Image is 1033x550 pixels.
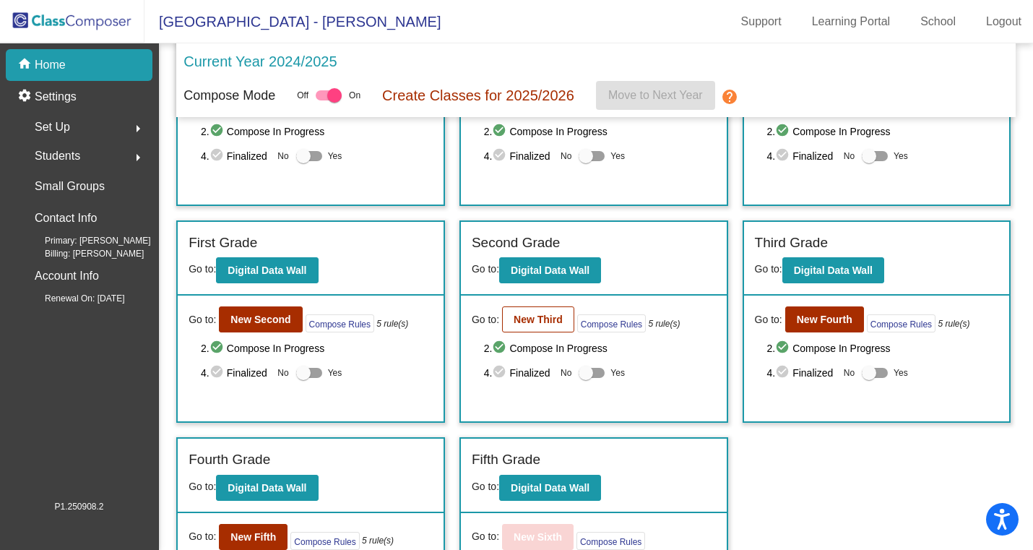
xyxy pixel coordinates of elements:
span: No [844,150,855,163]
b: Digital Data Wall [511,265,589,276]
p: Current Year 2024/2025 [183,51,337,72]
a: Logout [974,10,1033,33]
mat-icon: check_circle [492,123,509,140]
button: Digital Data Wall [499,257,601,283]
span: Go to: [472,312,499,327]
span: Go to: [189,263,216,275]
span: 4. Finalized [484,147,553,165]
button: New Second [219,306,302,332]
b: Digital Data Wall [228,265,306,276]
b: Digital Data Wall [511,482,589,494]
mat-icon: check_circle [492,147,509,165]
mat-icon: check_circle [775,147,792,165]
button: New Sixth [502,524,574,550]
span: Yes [894,147,908,165]
span: 2. Compose In Progress [484,123,716,140]
p: Create Classes for 2025/2026 [382,85,574,106]
span: Primary: [PERSON_NAME] [22,234,151,247]
mat-icon: help [721,88,738,106]
i: 5 rule(s) [938,317,969,330]
b: New Fourth [797,314,852,325]
label: Fourth Grade [189,450,270,470]
button: Digital Data Wall [216,257,318,283]
span: Go to: [189,529,216,544]
span: Yes [894,364,908,382]
span: [GEOGRAPHIC_DATA] - [PERSON_NAME] [144,10,441,33]
p: Settings [35,88,77,106]
b: New Second [230,314,290,325]
span: 4. Finalized [766,147,836,165]
button: New Third [502,306,574,332]
span: No [277,150,288,163]
mat-icon: arrow_right [129,120,147,137]
span: Yes [328,147,342,165]
span: Yes [610,364,625,382]
span: Go to: [755,312,782,327]
mat-icon: check_circle [209,147,227,165]
p: Small Groups [35,176,105,197]
mat-icon: check_circle [209,123,227,140]
label: Third Grade [755,233,828,254]
mat-icon: home [17,56,35,74]
button: Compose Rules [577,314,646,332]
span: No [277,366,288,379]
button: Digital Data Wall [216,475,318,501]
button: Compose Rules [867,314,935,332]
span: Students [35,146,80,166]
button: Compose Rules [306,314,374,332]
mat-icon: check_circle [209,364,227,382]
span: Billing: [PERSON_NAME] [22,247,144,260]
span: 2. Compose In Progress [484,340,716,357]
p: Compose Mode [183,86,275,106]
span: No [844,366,855,379]
mat-icon: arrow_right [129,149,147,166]
i: 5 rule(s) [362,534,394,547]
span: Renewal On: [DATE] [22,292,124,305]
span: On [349,89,360,102]
button: New Fifth [219,524,288,550]
b: Digital Data Wall [794,265,873,276]
span: 4. Finalized [484,364,553,382]
span: 2. Compose In Progress [766,123,998,140]
span: Go to: [189,481,216,492]
p: Contact Info [35,208,97,228]
mat-icon: check_circle [492,364,509,382]
span: 2. Compose In Progress [201,340,433,357]
span: Go to: [472,529,499,544]
mat-icon: check_circle [775,364,792,382]
span: 2. Compose In Progress [766,340,998,357]
span: Yes [328,364,342,382]
span: Go to: [755,263,782,275]
mat-icon: check_circle [775,340,792,357]
button: Digital Data Wall [499,475,601,501]
p: Home [35,56,66,74]
span: 4. Finalized [201,364,270,382]
button: Digital Data Wall [782,257,884,283]
mat-icon: check_circle [492,340,509,357]
span: Move to Next Year [608,89,703,101]
span: 4. Finalized [766,364,836,382]
mat-icon: settings [17,88,35,106]
span: No [561,150,571,163]
button: New Fourth [785,306,864,332]
span: No [561,366,571,379]
b: New Third [514,314,563,325]
span: Off [297,89,308,102]
a: Learning Portal [800,10,902,33]
span: Go to: [189,312,216,327]
span: 4. Finalized [201,147,270,165]
b: New Sixth [514,531,562,543]
b: New Fifth [230,531,276,543]
label: Second Grade [472,233,561,254]
a: School [909,10,967,33]
span: Go to: [472,481,499,492]
button: Move to Next Year [596,81,715,110]
span: Set Up [35,117,70,137]
mat-icon: check_circle [775,123,792,140]
mat-icon: check_circle [209,340,227,357]
p: Account Info [35,266,99,286]
b: Digital Data Wall [228,482,306,494]
button: Compose Rules [290,532,359,550]
label: Fifth Grade [472,450,540,470]
i: 5 rule(s) [376,317,408,330]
